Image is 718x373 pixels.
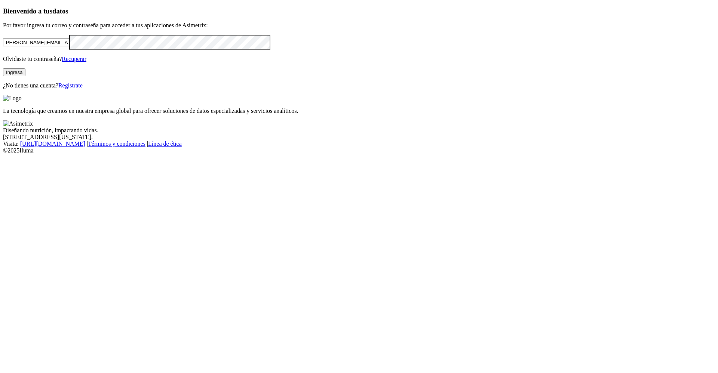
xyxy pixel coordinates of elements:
div: [STREET_ADDRESS][US_STATE]. [3,134,715,141]
a: Recuperar [62,56,86,62]
p: La tecnología que creamos en nuestra empresa global para ofrecer soluciones de datos especializad... [3,108,715,114]
img: Logo [3,95,22,102]
a: Regístrate [58,82,83,89]
h3: Bienvenido a tus [3,7,715,15]
div: Visita : | | [3,141,715,147]
a: Línea de ética [148,141,182,147]
img: Asimetrix [3,120,33,127]
div: © 2025 Iluma [3,147,715,154]
a: [URL][DOMAIN_NAME] [20,141,85,147]
p: Olvidaste tu contraseña? [3,56,715,62]
button: Ingresa [3,68,25,76]
div: Diseñando nutrición, impactando vidas. [3,127,715,134]
p: ¿No tienes una cuenta? [3,82,715,89]
a: Términos y condiciones [88,141,145,147]
span: datos [52,7,68,15]
p: Por favor ingresa tu correo y contraseña para acceder a tus aplicaciones de Asimetrix: [3,22,715,29]
input: Tu correo [3,38,69,46]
